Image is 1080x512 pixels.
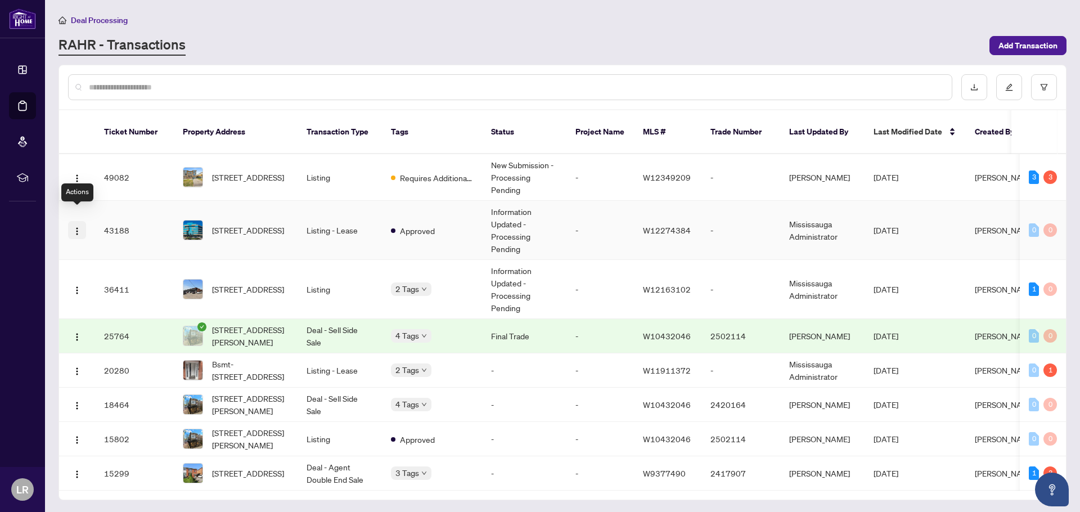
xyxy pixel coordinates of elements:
td: [PERSON_NAME] [780,388,865,422]
span: W12349209 [643,172,691,182]
img: thumbnail-img [183,464,202,483]
span: W10432046 [643,434,691,444]
span: 3 Tags [395,466,419,479]
img: Logo [73,435,82,444]
div: 1 [1043,363,1057,377]
button: Logo [68,430,86,448]
span: Requires Additional Docs [400,172,473,184]
span: 2 Tags [395,282,419,295]
td: Mississauga Administrator [780,353,865,388]
span: W11911372 [643,365,691,375]
th: Transaction Type [298,110,382,154]
td: 18464 [95,388,174,422]
button: Logo [68,168,86,186]
div: 1 [1029,282,1039,296]
td: - [566,353,634,388]
span: [STREET_ADDRESS][PERSON_NAME] [212,426,289,451]
th: Ticket Number [95,110,174,154]
span: [DATE] [874,331,898,341]
th: MLS # [634,110,701,154]
span: [DATE] [874,284,898,294]
td: 43188 [95,201,174,260]
span: check-circle [197,322,206,331]
td: 15299 [95,456,174,491]
th: Trade Number [701,110,780,154]
td: Final Trade [482,319,566,353]
div: 0 [1029,223,1039,237]
td: Listing [298,422,382,456]
button: Add Transaction [989,36,1066,55]
td: [PERSON_NAME] [780,456,865,491]
img: thumbnail-img [183,429,202,448]
img: Logo [73,470,82,479]
span: down [421,367,427,373]
span: Deal Processing [71,15,128,25]
span: W12274384 [643,225,691,235]
span: Approved [400,224,435,237]
img: thumbnail-img [183,395,202,414]
div: 0 [1043,432,1057,446]
button: Logo [68,221,86,239]
img: thumbnail-img [183,280,202,299]
span: [DATE] [874,172,898,182]
div: 0 [1029,363,1039,377]
span: Add Transaction [998,37,1057,55]
td: 15802 [95,422,174,456]
img: thumbnail-img [183,326,202,345]
span: [STREET_ADDRESS] [212,283,284,295]
span: [PERSON_NAME] [975,468,1036,478]
img: Logo [73,333,82,342]
th: Created By [966,110,1033,154]
button: Open asap [1035,473,1069,506]
span: filter [1040,83,1048,91]
div: 0 [1043,282,1057,296]
td: 49082 [95,154,174,201]
td: Listing [298,260,382,319]
th: Last Modified Date [865,110,966,154]
div: 0 [1043,223,1057,237]
td: - [566,319,634,353]
td: [PERSON_NAME] [780,319,865,353]
td: Listing - Lease [298,353,382,388]
span: 2 Tags [395,363,419,376]
span: [STREET_ADDRESS][PERSON_NAME] [212,392,289,417]
span: down [421,402,427,407]
td: Listing - Lease [298,201,382,260]
td: - [566,201,634,260]
button: filter [1031,74,1057,100]
button: edit [996,74,1022,100]
td: Mississauga Administrator [780,201,865,260]
img: Logo [73,227,82,236]
img: thumbnail-img [183,361,202,380]
td: - [701,154,780,201]
td: - [482,456,566,491]
a: RAHR - Transactions [58,35,186,56]
div: 3 [1043,466,1057,480]
img: Logo [73,174,82,183]
img: logo [9,8,36,29]
button: Logo [68,396,86,414]
td: - [566,388,634,422]
span: W12163102 [643,284,691,294]
img: thumbnail-img [183,221,202,240]
span: down [421,333,427,339]
div: 3 [1029,170,1039,184]
span: [PERSON_NAME] [975,365,1036,375]
div: Actions [61,183,93,201]
td: Deal - Sell Side Sale [298,319,382,353]
td: - [566,260,634,319]
span: down [421,470,427,476]
button: Logo [68,327,86,345]
span: [STREET_ADDRESS] [212,224,284,236]
td: 2420164 [701,388,780,422]
td: - [482,388,566,422]
img: Logo [73,286,82,295]
th: Last Updated By [780,110,865,154]
th: Tags [382,110,482,154]
td: [PERSON_NAME] [780,422,865,456]
span: [PERSON_NAME] [975,225,1036,235]
td: 20280 [95,353,174,388]
td: Mississauga Administrator [780,260,865,319]
td: New Submission - Processing Pending [482,154,566,201]
span: [DATE] [874,365,898,375]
